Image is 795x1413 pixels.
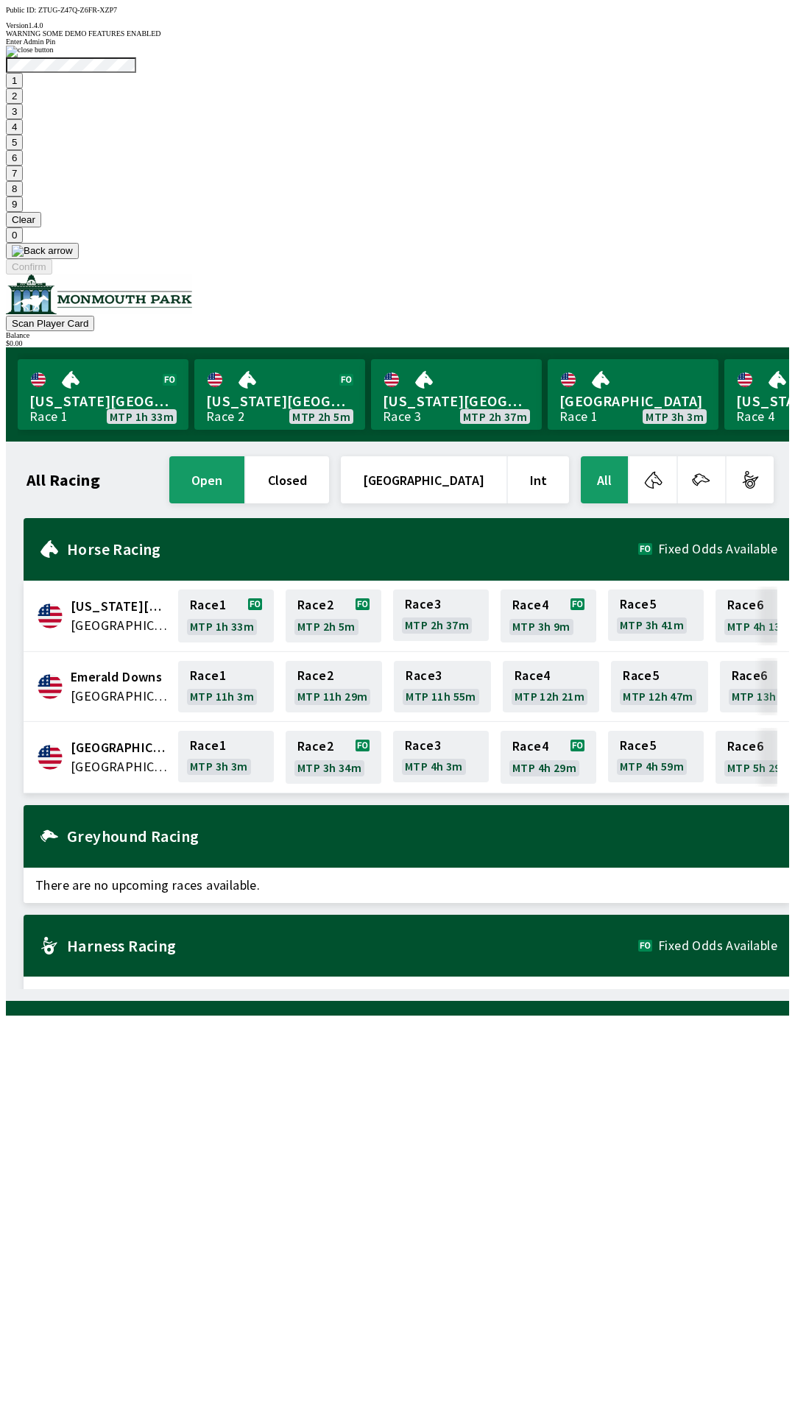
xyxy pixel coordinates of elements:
a: Race3MTP 4h 3m [393,731,489,784]
button: [GEOGRAPHIC_DATA] [341,456,506,503]
img: close button [6,46,54,57]
span: MTP 12h 21m [515,690,584,702]
a: [US_STATE][GEOGRAPHIC_DATA]Race 3MTP 2h 37m [371,359,542,430]
span: MTP 3h 3m [646,411,704,422]
button: Scan Player Card [6,316,94,331]
span: Delaware Park [71,597,169,616]
span: Race 2 [297,599,333,611]
span: MTP 11h 55m [406,690,476,702]
div: Race 1 [559,411,598,422]
div: Race 3 [383,411,421,422]
div: Version 1.4.0 [6,21,789,29]
span: United States [71,616,169,635]
a: Race1MTP 11h 3m [178,661,274,712]
span: MTP 11h 3m [190,690,254,702]
button: 2 [6,88,23,104]
span: United States [71,757,169,776]
span: Race 6 [732,670,768,681]
a: Race3MTP 11h 55m [394,661,490,712]
h2: Harness Racing [67,940,638,952]
button: 1 [6,73,23,88]
div: WARNING SOME DEMO FEATURES ENABLED [6,29,789,38]
span: MTP 4h 29m [512,762,576,773]
span: Race 5 [623,670,659,681]
div: Public ID: [6,6,789,14]
span: Race 4 [515,670,551,681]
span: MTP 1h 33m [190,620,254,632]
span: Race 3 [405,598,441,610]
button: closed [246,456,329,503]
span: Race 2 [297,670,333,681]
span: MTP 4h 3m [405,760,463,772]
button: Confirm [6,259,52,275]
button: 8 [6,181,23,196]
button: Int [508,456,569,503]
span: There are no upcoming races available. [24,868,789,903]
a: [US_STATE][GEOGRAPHIC_DATA]Race 1MTP 1h 33m [18,359,188,430]
span: MTP 3h 34m [297,762,361,773]
span: United States [71,687,169,706]
span: Race 1 [190,740,226,751]
span: Race 6 [727,740,763,752]
button: 4 [6,119,23,135]
span: Race 1 [190,670,226,681]
span: Race 5 [620,598,656,610]
span: ZTUG-Z47Q-Z6FR-XZP7 [38,6,117,14]
div: Race 2 [206,411,244,422]
button: 0 [6,227,23,243]
span: MTP 3h 9m [512,620,570,632]
span: Emerald Downs [71,667,169,687]
button: 3 [6,104,23,119]
a: Race3MTP 2h 37m [393,589,489,642]
span: MTP 2h 5m [297,620,356,632]
span: Race 3 [406,670,442,681]
span: MTP 1h 33m [110,411,174,422]
span: MTP 11h 29m [297,690,367,702]
a: [GEOGRAPHIC_DATA]Race 1MTP 3h 3m [548,359,718,430]
div: $ 0.00 [6,339,789,347]
button: open [169,456,244,503]
span: Race 4 [512,599,548,611]
h1: All Racing [26,474,100,486]
a: Race4MTP 4h 29m [501,731,596,784]
a: Race1MTP 1h 33m [178,589,274,642]
span: [US_STATE][GEOGRAPHIC_DATA] [206,392,353,411]
span: MTP 2h 37m [405,619,469,631]
button: 9 [6,196,23,212]
a: Race2MTP 11h 29m [286,661,382,712]
a: Race4MTP 12h 21m [503,661,599,712]
span: [GEOGRAPHIC_DATA] [559,392,707,411]
span: There are no upcoming races available. [24,977,789,1012]
button: All [581,456,628,503]
a: Race1MTP 3h 3m [178,731,274,784]
span: Monmouth Park [71,738,169,757]
span: Race 4 [512,740,548,752]
a: Race4MTP 3h 9m [501,589,596,642]
h2: Greyhound Racing [67,830,777,842]
a: Race5MTP 4h 59m [608,731,704,784]
span: [US_STATE][GEOGRAPHIC_DATA] [29,392,177,411]
img: Back arrow [12,245,73,257]
span: MTP 3h 41m [620,619,684,631]
a: Race5MTP 3h 41m [608,589,704,642]
span: MTP 2h 37m [463,411,527,422]
span: Race 5 [620,740,656,751]
button: 5 [6,135,23,150]
span: MTP 5h 29m [727,762,791,773]
span: Race 6 [727,599,763,611]
span: Race 3 [405,740,441,751]
a: Race2MTP 2h 5m [286,589,381,642]
span: MTP 3h 3m [190,760,248,772]
div: Race 1 [29,411,68,422]
span: Race 2 [297,740,333,752]
img: venue logo [6,275,192,314]
div: Balance [6,331,789,339]
h2: Horse Racing [67,543,638,555]
span: Race 1 [190,599,226,611]
span: MTP 4h 59m [620,760,684,772]
a: Race2MTP 3h 34m [286,731,381,784]
span: MTP 4h 13m [727,620,791,632]
button: 7 [6,166,23,181]
button: Clear [6,212,41,227]
a: [US_STATE][GEOGRAPHIC_DATA]Race 2MTP 2h 5m [194,359,365,430]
